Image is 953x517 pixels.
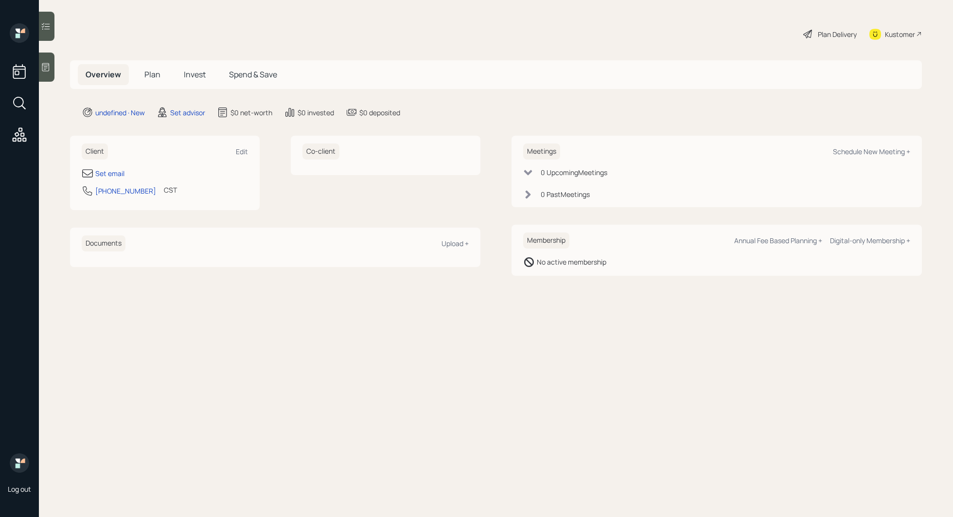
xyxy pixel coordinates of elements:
div: $0 deposited [359,107,400,118]
div: Digital-only Membership + [830,236,910,245]
div: Set email [95,168,124,178]
div: $0 invested [298,107,334,118]
div: 0 Past Meeting s [541,189,590,199]
h6: Documents [82,235,125,251]
span: Overview [86,69,121,80]
div: Upload + [441,239,469,248]
span: Spend & Save [229,69,277,80]
div: Plan Delivery [818,29,857,39]
h6: Membership [523,232,569,249]
span: Plan [144,69,160,80]
div: [PHONE_NUMBER] [95,186,156,196]
div: undefined · New [95,107,145,118]
div: Kustomer [885,29,915,39]
div: $0 net-worth [230,107,272,118]
div: CST [164,185,177,195]
div: Set advisor [170,107,205,118]
h6: Meetings [523,143,560,160]
div: Annual Fee Based Planning + [734,236,822,245]
div: Log out [8,484,31,494]
h6: Co-client [302,143,339,160]
div: Edit [236,147,248,156]
div: Schedule New Meeting + [833,147,910,156]
img: retirable_logo.png [10,453,29,473]
span: Invest [184,69,206,80]
div: No active membership [537,257,606,267]
h6: Client [82,143,108,160]
div: 0 Upcoming Meeting s [541,167,607,178]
